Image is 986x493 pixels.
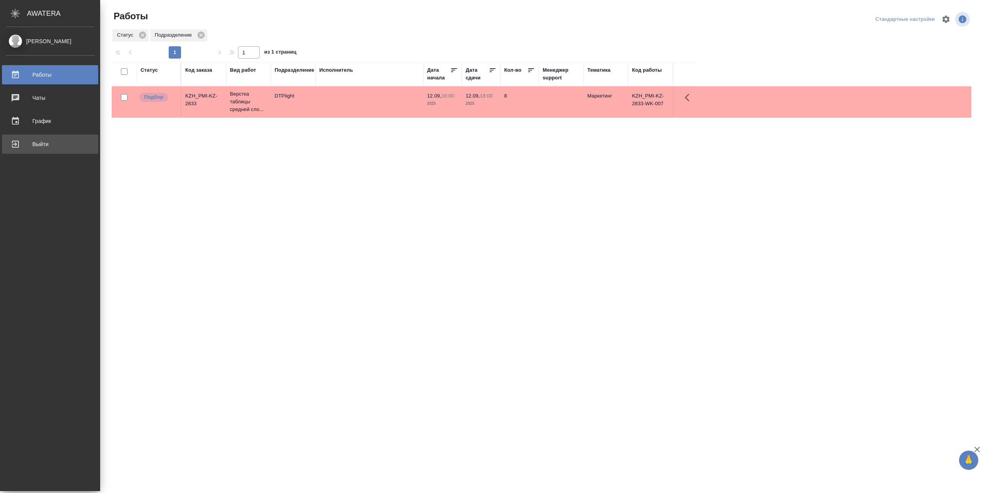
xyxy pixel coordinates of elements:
[680,88,699,107] button: Здесь прячутся важные кнопки
[6,92,94,104] div: Чаты
[466,93,480,99] p: 12.09,
[185,66,212,74] div: Код заказа
[155,31,195,39] p: Подразделение
[632,66,662,74] div: Код работы
[230,66,256,74] div: Вид работ
[962,452,975,468] span: 🙏
[150,29,207,42] div: Подразделение
[587,66,610,74] div: Тематика
[112,29,149,42] div: Статус
[874,13,937,25] div: split button
[480,93,493,99] p: 18:00
[959,451,978,470] button: 🙏
[427,66,450,82] div: Дата начала
[185,92,222,108] div: KZH_PMI-KZ-2833
[6,37,94,45] div: [PERSON_NAME]
[2,88,98,108] a: Чаты
[587,92,624,100] p: Маркетинг
[466,100,496,108] p: 2025
[955,12,971,27] span: Посмотреть информацию
[230,90,267,113] p: Верстка таблицы средней сло...
[27,6,100,21] div: AWATERA
[427,100,458,108] p: 2025
[504,66,522,74] div: Кол-во
[937,10,955,29] span: Настроить таблицу
[275,66,314,74] div: Подразделение
[500,88,539,115] td: 8
[6,69,94,81] div: Работы
[441,93,454,99] p: 16:00
[543,66,580,82] div: Менеджер support
[2,65,98,84] a: Работы
[117,31,136,39] p: Статус
[271,88,315,115] td: DTPlight
[427,93,441,99] p: 12.09,
[6,138,94,150] div: Выйти
[2,111,98,131] a: График
[2,135,98,154] a: Выйти
[319,66,353,74] div: Исполнитель
[264,47,297,59] span: из 1 страниц
[466,66,489,82] div: Дата сдачи
[6,115,94,127] div: График
[141,66,158,74] div: Статус
[139,92,177,103] div: Можно подбирать исполнителей
[628,88,673,115] td: KZH_PMI-KZ-2833-WK-007
[144,93,163,101] p: Подбор
[112,10,148,22] span: Работы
